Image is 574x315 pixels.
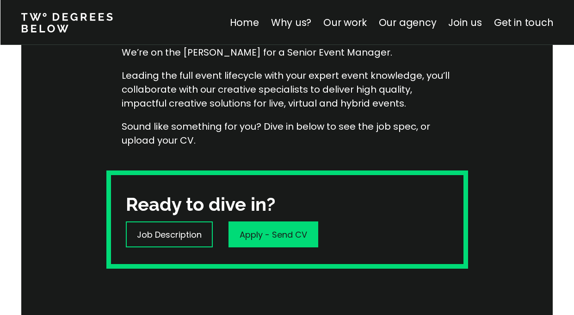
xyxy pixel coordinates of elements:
a: Apply - Send CV [228,221,318,247]
a: Home [229,16,259,29]
p: Leading the full event lifecycle with your expert event knowledge, you’ll collaborate with our cr... [122,69,452,110]
a: Why us? [271,16,311,29]
a: Join us [448,16,482,29]
a: Our agency [378,16,436,29]
a: Job Description [126,221,213,247]
p: We’re on the [PERSON_NAME] for a Senior Event Manager. [122,45,452,59]
a: Get in touch [494,16,553,29]
p: Sound like something for you? Dive in below to see the job spec, or upload your CV. [122,120,452,147]
p: Job Description [137,228,202,241]
h3: Ready to dive in? [126,192,275,217]
a: Our work [323,16,366,29]
p: Apply - Send CV [240,228,307,241]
